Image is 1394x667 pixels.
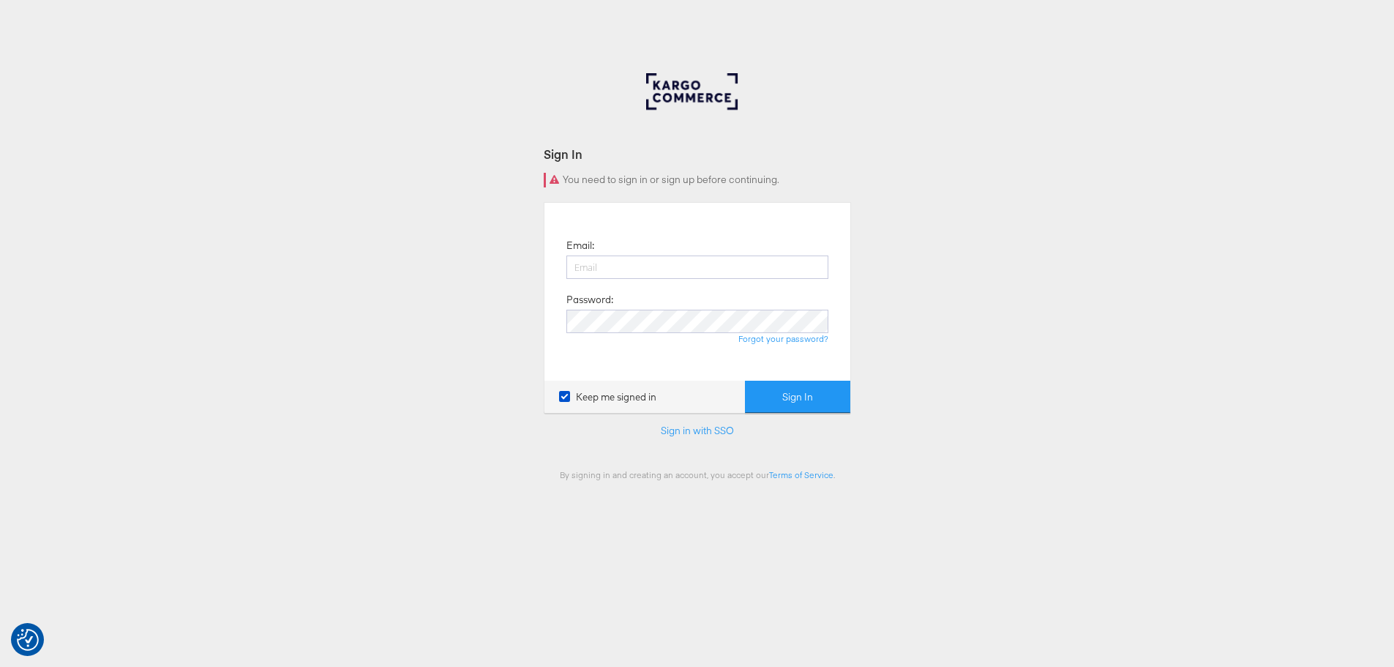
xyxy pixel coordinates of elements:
[17,629,39,651] img: Revisit consent button
[559,390,656,404] label: Keep me signed in
[566,293,613,307] label: Password:
[544,146,851,163] div: Sign In
[17,629,39,651] button: Consent Preferences
[566,239,594,253] label: Email:
[745,381,850,414] button: Sign In
[544,469,851,480] div: By signing in and creating an account, you accept our .
[661,424,734,437] a: Sign in with SSO
[566,256,828,279] input: Email
[769,469,833,480] a: Terms of Service
[738,333,828,344] a: Forgot your password?
[544,173,851,187] div: You need to sign in or sign up before continuing.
